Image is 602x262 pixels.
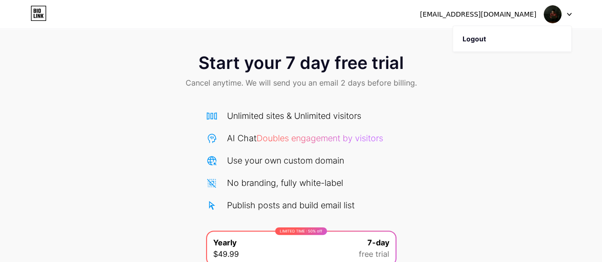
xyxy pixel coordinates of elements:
[227,199,355,212] div: Publish posts and build email list
[367,237,389,248] span: 7-day
[213,237,237,248] span: Yearly
[198,53,404,72] span: Start your 7 day free trial
[227,109,361,122] div: Unlimited sites & Unlimited visitors
[359,248,389,260] span: free trial
[186,77,417,88] span: Cancel anytime. We will send you an email 2 days before billing.
[275,227,327,235] div: LIMITED TIME : 50% off
[213,248,239,260] span: $49.99
[227,132,383,145] div: AI Chat
[227,154,344,167] div: Use your own custom domain
[257,133,383,143] span: Doubles engagement by visitors
[420,10,536,19] div: [EMAIL_ADDRESS][DOMAIN_NAME]
[543,5,562,23] img: kennethq4756
[227,176,343,189] div: No branding, fully white-label
[453,26,571,52] li: Logout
